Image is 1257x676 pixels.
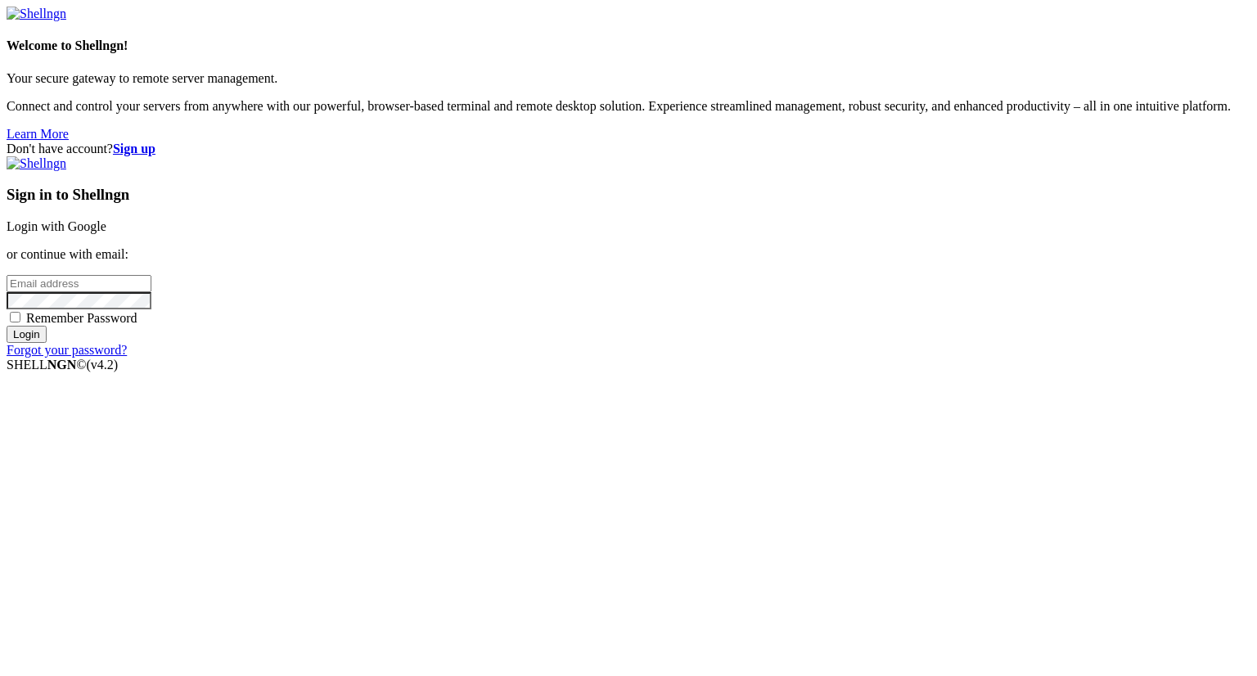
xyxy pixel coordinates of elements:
[7,156,66,171] img: Shellngn
[7,343,127,357] a: Forgot your password?
[7,219,106,233] a: Login with Google
[7,7,66,21] img: Shellngn
[7,99,1250,114] p: Connect and control your servers from anywhere with our powerful, browser-based terminal and remo...
[7,247,1250,262] p: or continue with email:
[87,358,119,372] span: 4.2.0
[10,312,20,322] input: Remember Password
[7,71,1250,86] p: Your secure gateway to remote server management.
[7,38,1250,53] h4: Welcome to Shellngn!
[7,358,118,372] span: SHELL ©
[47,358,77,372] b: NGN
[7,186,1250,204] h3: Sign in to Shellngn
[7,127,69,141] a: Learn More
[7,326,47,343] input: Login
[7,275,151,292] input: Email address
[26,311,137,325] span: Remember Password
[7,142,1250,156] div: Don't have account?
[113,142,155,155] a: Sign up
